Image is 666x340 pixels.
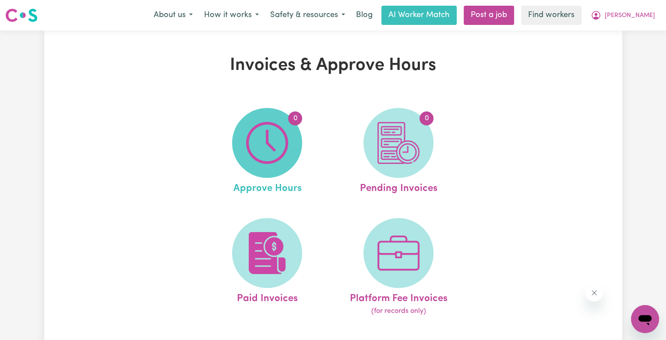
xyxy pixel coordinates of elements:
[335,108,462,196] a: Pending Invoices
[5,5,38,25] a: Careseekers logo
[585,6,661,24] button: My Account
[381,6,457,25] a: AI Worker Match
[371,306,426,316] span: (for records only)
[5,7,38,23] img: Careseekers logo
[146,55,521,76] h1: Invoices & Approve Hours
[521,6,581,25] a: Find workers
[360,178,437,196] span: Pending Invoices
[335,218,462,317] a: Platform Fee Invoices(for records only)
[351,6,378,25] a: Blog
[350,288,448,306] span: Platform Fee Invoices
[585,284,603,302] iframe: Close message
[148,6,198,24] button: About us
[419,111,433,125] span: 0
[631,305,659,333] iframe: Button to launch messaging window
[237,288,298,306] span: Paid Invoices
[605,11,655,21] span: [PERSON_NAME]
[5,6,53,13] span: Need any help?
[464,6,514,25] a: Post a job
[204,218,330,317] a: Paid Invoices
[288,111,302,125] span: 0
[204,108,330,196] a: Approve Hours
[264,6,351,24] button: Safety & resources
[198,6,264,24] button: How it works
[233,178,301,196] span: Approve Hours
